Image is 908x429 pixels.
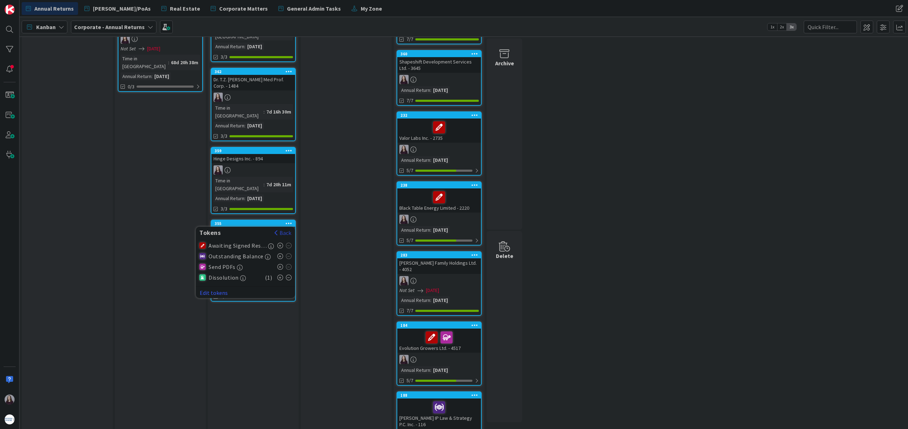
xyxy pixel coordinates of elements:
[211,220,295,227] div: 355TokensBackAwaiting Signed ResolutionsOutstanding BalanceSend PDFsDissolution(1)Edit tokens
[121,34,130,44] img: BC
[214,165,223,175] img: BC
[397,251,482,316] a: 283[PERSON_NAME] Family Holdings Ltd. - 4052BCNot Set[DATE]Annual Return:[DATE]7/7
[397,182,481,188] div: 238
[214,194,244,202] div: Annual Return
[397,392,481,429] div: 188[PERSON_NAME] IP Law & Strategy P.C. Inc. - 116
[5,414,15,424] img: avatar
[121,55,168,70] div: Time in [GEOGRAPHIC_DATA]
[430,296,431,304] span: :
[196,229,224,236] span: Tokens
[399,156,430,164] div: Annual Return
[153,72,171,80] div: [DATE]
[118,1,203,92] a: BCNot Set[DATE]Time in [GEOGRAPHIC_DATA]:68d 20h 38mAnnual Return:[DATE]0/3
[221,132,227,140] span: 3/3
[80,2,155,15] a: [PERSON_NAME]/PoAs
[274,2,345,15] a: General Admin Tasks
[397,322,481,353] div: 184Evolution Growers Ltd. - 4517
[265,108,293,116] div: 7d 16h 30m
[397,355,481,364] div: BC
[265,181,293,188] div: 7d 20h 11m
[211,147,296,214] a: 359Hinge Designs Inc. - 894BCTime in [GEOGRAPHIC_DATA]:7d 20h 11mAnnual Return:[DATE]3/3
[221,53,227,61] span: 3/3
[244,43,245,50] span: :
[397,75,481,84] div: BC
[406,377,413,384] span: 5/7
[397,329,481,353] div: Evolution Growers Ltd. - 4517
[397,398,481,429] div: [PERSON_NAME] IP Law & Strategy P.C. Inc. - 116
[768,23,777,31] span: 1x
[406,167,413,174] span: 5/7
[287,4,341,13] span: General Admin Tasks
[397,57,481,73] div: Shapeshift Development Services Ltd. - 3645
[431,366,450,374] div: [DATE]
[170,4,200,13] span: Real Estate
[397,252,481,274] div: 283[PERSON_NAME] Family Holdings Ltd. - 4052
[397,392,481,398] div: 188
[169,59,200,66] div: 68d 20h 38m
[211,68,296,141] a: 362Dr. T.Z. [PERSON_NAME] Med Prof. Corp. - 1484BCTime in [GEOGRAPHIC_DATA]:7d 16h 30mAnnual Retu...
[397,112,481,119] div: 232
[199,290,228,296] button: Edit tokens
[399,75,409,84] img: BC
[211,68,295,75] div: 362
[219,4,268,13] span: Corporate Matters
[399,366,430,374] div: Annual Return
[777,23,787,31] span: 2x
[244,194,245,202] span: :
[399,355,409,364] img: BC
[399,145,409,154] img: BC
[431,296,450,304] div: [DATE]
[211,75,295,90] div: Dr. T.Z. [PERSON_NAME] Med Prof. Corp. - 1484
[214,104,264,120] div: Time in [GEOGRAPHIC_DATA]
[397,145,481,154] div: BC
[399,86,430,94] div: Annual Return
[431,86,450,94] div: [DATE]
[397,51,481,57] div: 360
[93,4,151,13] span: [PERSON_NAME]/PoAs
[399,296,430,304] div: Annual Return
[400,183,481,188] div: 238
[264,181,265,188] span: :
[118,34,202,44] div: BC
[215,148,295,153] div: 359
[399,215,409,224] img: BC
[211,93,295,102] div: BC
[406,97,413,104] span: 7/7
[215,69,295,74] div: 362
[496,252,513,260] div: Delete
[147,45,160,53] span: [DATE]
[430,226,431,234] span: :
[430,366,431,374] span: :
[397,215,481,224] div: BC
[265,275,272,280] span: ( 1 )
[121,72,151,80] div: Annual Return
[209,274,239,281] span: Dissolution
[34,4,74,13] span: Annual Returns
[397,258,481,274] div: [PERSON_NAME] Family Holdings Ltd. - 4052
[397,51,481,73] div: 360Shapeshift Development Services Ltd. - 3645
[244,122,245,130] span: :
[151,72,153,80] span: :
[128,83,134,90] span: 0/3
[36,23,56,31] span: Kanban
[426,287,439,294] span: [DATE]
[495,59,514,67] div: Archive
[214,177,264,192] div: Time in [GEOGRAPHIC_DATA]
[399,226,430,234] div: Annual Return
[206,2,272,15] a: Corporate Matters
[400,253,481,258] div: 283
[804,21,857,33] input: Quick Filter...
[245,122,264,130] div: [DATE]
[245,43,264,50] div: [DATE]
[397,276,481,285] div: BC
[214,122,244,130] div: Annual Return
[121,45,136,52] i: Not Set
[5,5,15,15] img: Visit kanbanzone.com
[431,226,450,234] div: [DATE]
[399,276,409,285] img: BC
[274,229,292,237] button: Back
[406,35,413,43] span: 7/7
[406,307,413,314] span: 7/7
[400,393,481,398] div: 188
[157,2,204,15] a: Real Estate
